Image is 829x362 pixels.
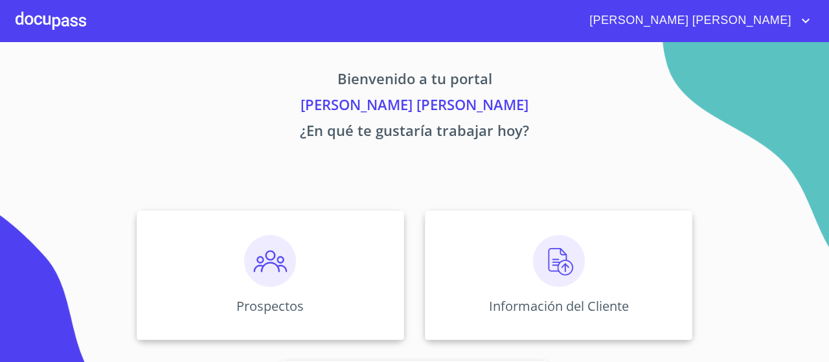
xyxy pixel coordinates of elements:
img: carga.png [533,235,585,287]
p: ¿En qué te gustaría trabajar hoy? [16,120,813,146]
p: [PERSON_NAME] [PERSON_NAME] [16,94,813,120]
img: prospectos.png [244,235,296,287]
p: Prospectos [236,297,304,315]
span: [PERSON_NAME] [PERSON_NAME] [580,10,798,31]
button: account of current user [580,10,813,31]
p: Información del Cliente [489,297,629,315]
p: Bienvenido a tu portal [16,68,813,94]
